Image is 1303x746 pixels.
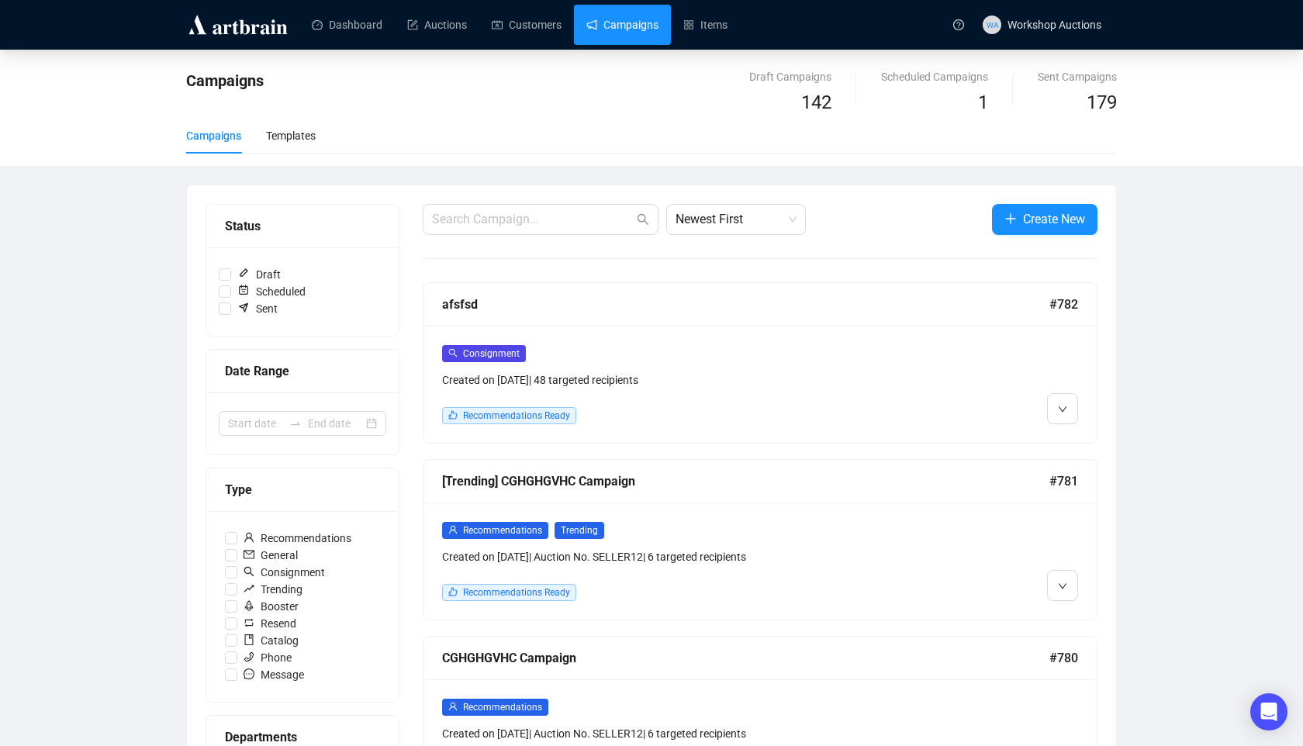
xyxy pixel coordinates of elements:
span: user [448,702,458,711]
img: logo [186,12,290,37]
span: General [237,547,304,564]
span: retweet [244,617,254,628]
span: Recommendations [237,530,358,547]
div: Sent Campaigns [1038,68,1117,85]
span: Booster [237,598,305,615]
div: Created on [DATE] | 48 targeted recipients [442,371,917,389]
span: Scheduled [231,283,312,300]
span: Resend [237,615,302,632]
span: user [244,532,254,543]
span: Newest First [676,205,797,234]
a: Campaigns [586,5,658,45]
a: Customers [492,5,562,45]
span: like [448,410,458,420]
span: Draft [231,266,287,283]
span: like [448,587,458,596]
span: #780 [1049,648,1078,668]
div: Created on [DATE] | Auction No. SELLER12 | 6 targeted recipients [442,725,917,742]
span: Catalog [237,632,305,649]
span: Recommendations Ready [463,410,570,421]
div: Scheduled Campaigns [881,68,988,85]
div: [Trending] CGHGHGVHC Campaign [442,471,1049,491]
div: Draft Campaigns [749,68,831,85]
a: Dashboard [312,5,382,45]
span: #782 [1049,295,1078,314]
a: [Trending] CGHGHGVHC Campaign#781userRecommendationsTrendingCreated on [DATE]| Auction No. SELLER... [423,459,1097,620]
button: Create New [992,204,1097,235]
span: Trending [555,522,604,539]
div: Created on [DATE] | Auction No. SELLER12 | 6 targeted recipients [442,548,917,565]
span: user [448,525,458,534]
span: 1 [978,92,988,113]
span: rise [244,583,254,594]
span: Campaigns [186,71,264,90]
a: Auctions [407,5,467,45]
span: search [448,348,458,357]
input: Start date [228,415,283,432]
span: search [244,566,254,577]
div: CGHGHGVHC Campaign [442,648,1049,668]
input: Search Campaign... [432,210,634,229]
span: rocket [244,600,254,611]
div: Date Range [225,361,380,381]
span: Trending [237,581,309,598]
span: Sent [231,300,284,317]
a: afsfsd#782searchConsignmentCreated on [DATE]| 48 targeted recipientslikeRecommendations Ready [423,282,1097,444]
span: plus [1004,212,1017,225]
div: Open Intercom Messenger [1250,693,1287,730]
span: mail [244,549,254,560]
span: down [1058,582,1067,591]
span: phone [244,651,254,662]
a: Items [683,5,728,45]
span: Message [237,666,310,683]
div: afsfsd [442,295,1049,314]
span: to [289,417,302,430]
div: Campaigns [186,127,241,144]
span: 142 [801,92,831,113]
span: Recommendations [463,702,542,713]
span: 179 [1087,92,1117,113]
span: question-circle [953,19,964,30]
span: Recommendations [463,525,542,536]
div: Templates [266,127,316,144]
span: Create New [1023,209,1085,229]
span: message [244,668,254,679]
input: End date [308,415,363,432]
span: Phone [237,649,298,666]
span: Workshop Auctions [1007,19,1101,31]
span: Consignment [463,348,520,359]
span: down [1058,405,1067,414]
span: swap-right [289,417,302,430]
span: WA [986,18,997,30]
span: #781 [1049,471,1078,491]
span: search [637,213,649,226]
span: Recommendations Ready [463,587,570,598]
span: Consignment [237,564,331,581]
div: Type [225,480,380,499]
div: Status [225,216,380,236]
span: book [244,634,254,645]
